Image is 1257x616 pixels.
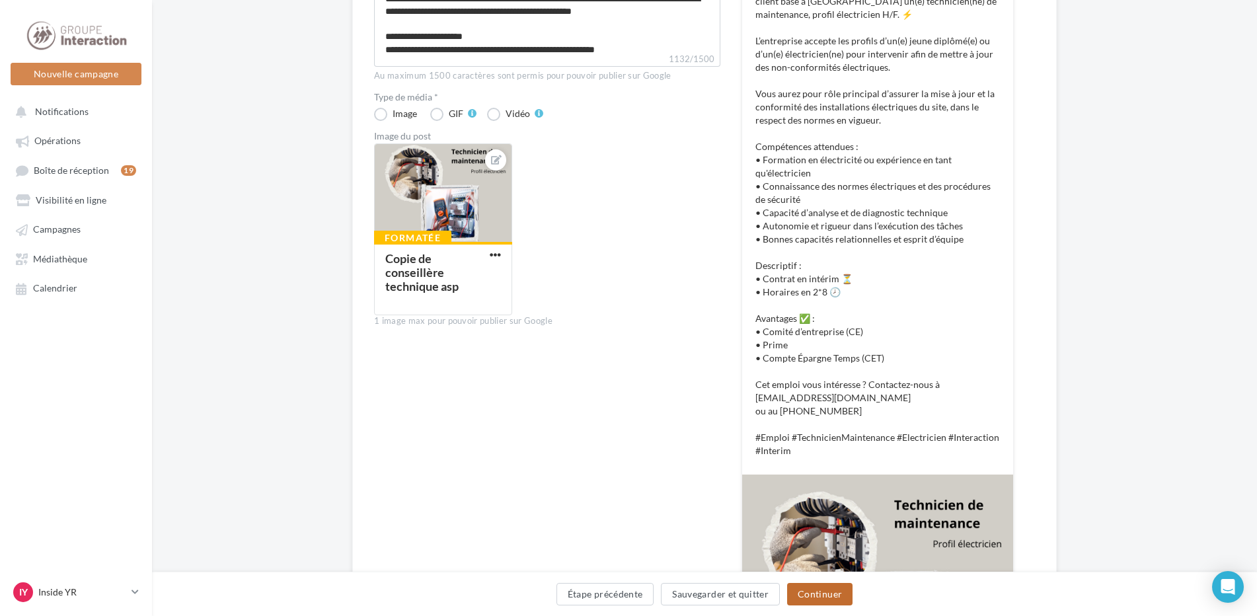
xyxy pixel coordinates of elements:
span: Campagnes [33,224,81,235]
button: Notifications [8,99,139,123]
span: Notifications [35,106,89,117]
div: GIF [449,109,463,118]
div: Image du post [374,132,720,141]
span: Opérations [34,135,81,147]
span: Boîte de réception [34,165,109,176]
span: Médiathèque [33,253,87,264]
div: Open Intercom Messenger [1212,571,1244,603]
div: Formatée [374,231,451,245]
div: Au maximum 1500 caractères sont permis pour pouvoir publier sur Google [374,70,720,82]
a: Médiathèque [8,247,144,270]
span: Calendrier [33,283,77,294]
label: 1132/1500 [374,52,720,67]
a: Campagnes [8,217,144,241]
button: Étape précédente [556,583,654,605]
button: Nouvelle campagne [11,63,141,85]
div: 19 [121,165,136,176]
a: Visibilité en ligne [8,188,144,212]
button: Continuer [787,583,853,605]
button: Sauvegarder et quitter [661,583,780,605]
div: Image [393,109,417,118]
a: IY Inside YR [11,580,141,605]
label: Type de média * [374,93,720,102]
p: Inside YR [38,586,126,599]
a: Opérations [8,128,144,152]
span: Visibilité en ligne [36,194,106,206]
span: IY [19,586,28,599]
div: 1 image max pour pouvoir publier sur Google [374,315,720,327]
a: Boîte de réception19 [8,158,144,182]
a: Calendrier [8,276,144,299]
div: Vidéo [506,109,530,118]
div: Copie de conseillère technique asp [385,251,459,293]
